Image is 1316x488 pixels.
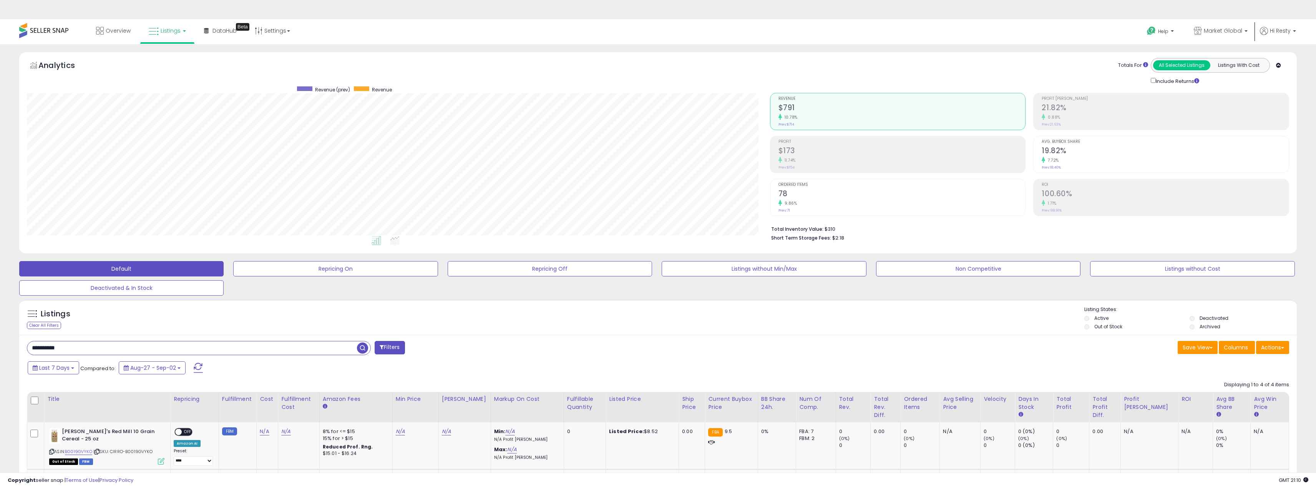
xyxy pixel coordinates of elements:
[778,103,1026,114] h2: $791
[38,60,90,73] h5: Analytics
[771,226,823,232] b: Total Inventory Value:
[1056,435,1067,442] small: (0%)
[1200,315,1228,321] label: Deactivated
[448,261,652,276] button: Repricing Off
[49,428,164,464] div: ASIN:
[1270,27,1291,35] span: Hi Resty
[682,428,699,435] div: 0.00
[1084,306,1297,313] p: Listing States:
[1147,26,1156,36] i: Get Help
[323,403,327,410] small: Amazon Fees.
[904,435,914,442] small: (0%)
[222,427,237,435] small: FBM
[778,140,1026,144] span: Profit
[323,428,387,435] div: 8% for <= $15
[1056,442,1089,449] div: 0
[507,446,516,453] a: N/A
[375,341,405,354] button: Filters
[198,19,242,42] a: DataHub
[778,165,795,170] small: Prev: $154
[323,435,387,442] div: 15% for > $15
[323,443,373,450] b: Reduced Prof. Rng.
[1092,395,1117,419] div: Total Profit Diff.
[1124,428,1172,435] div: N/A
[1279,476,1308,484] span: 2025-09-10 21:10 GMT
[79,458,93,465] span: FBM
[708,395,754,411] div: Current Buybox Price
[281,395,316,411] div: Fulfillment Cost
[1092,428,1115,435] div: 0.00
[1254,395,1286,411] div: Avg Win Price
[778,146,1026,157] h2: $173
[1210,60,1267,70] button: Listings With Cost
[1042,122,1061,127] small: Prev: 21.63%
[505,428,514,435] a: N/A
[1216,395,1247,411] div: Avg BB Share
[1224,344,1248,351] span: Columns
[222,395,253,403] div: Fulfillment
[249,19,296,42] a: Settings
[174,440,201,447] div: Amazon AI
[832,234,844,242] span: $2.18
[236,23,249,31] div: Tooltip anchor
[1018,428,1053,435] div: 0 (0%)
[494,395,561,403] div: Markup on Cost
[1182,428,1207,435] div: N/A
[662,261,866,276] button: Listings without Min/Max
[761,395,793,411] div: BB Share 24h.
[1158,28,1168,35] span: Help
[1045,114,1060,120] small: 0.88%
[1216,411,1221,418] small: Avg BB Share.
[1018,411,1023,418] small: Days In Stock.
[66,476,98,484] a: Terms of Use
[984,428,1015,435] div: 0
[771,235,831,241] b: Short Term Storage Fees:
[491,392,564,422] th: The percentage added to the cost of goods (COGS) that forms the calculator for Min & Max prices.
[1056,428,1089,435] div: 0
[1018,435,1029,442] small: (0%)
[1260,27,1296,44] a: Hi Resty
[782,157,796,163] small: 11.74%
[839,435,850,442] small: (0%)
[494,455,558,460] p: N/A Profit [PERSON_NAME]
[1094,323,1122,330] label: Out of Stock
[49,458,78,465] span: All listings that are currently out of stock and unavailable for purchase on Amazon
[782,114,798,120] small: 10.78%
[778,122,794,127] small: Prev: $714
[323,450,387,457] div: $15.01 - $16.24
[609,428,644,435] b: Listed Price:
[1224,381,1289,389] div: Displaying 1 to 4 of 4 items
[396,395,435,403] div: Min Price
[1254,411,1258,418] small: Avg Win Price.
[100,476,133,484] a: Privacy Policy
[984,442,1015,449] div: 0
[442,395,488,403] div: [PERSON_NAME]
[1216,428,1250,435] div: 0%
[771,224,1283,233] li: $310
[1204,27,1242,35] span: Market Global
[1094,315,1109,321] label: Active
[1090,261,1294,276] button: Listings without Cost
[8,476,36,484] strong: Copyright
[260,395,275,403] div: Cost
[39,364,70,372] span: Last 7 Days
[778,189,1026,200] h2: 78
[1018,442,1053,449] div: 0 (0%)
[904,428,939,435] div: 0
[567,428,600,435] div: 0
[93,448,153,455] span: | SKU: CIRRO-B0019GVYKO
[761,428,790,435] div: 0%
[1042,140,1289,144] span: Avg. Buybox Share
[1216,435,1227,442] small: (0%)
[119,361,186,374] button: Aug-27 - Sep-02
[778,183,1026,187] span: Ordered Items
[1042,183,1289,187] span: ROI
[372,86,392,93] span: Revenue
[323,395,389,403] div: Amazon Fees
[494,437,558,442] p: N/A Profit [PERSON_NAME]
[49,428,60,443] img: 41Q0NzJqt0L._SL40_.jpg
[174,448,213,466] div: Preset:
[778,97,1026,101] span: Revenue
[904,395,936,411] div: Ordered Items
[233,261,438,276] button: Repricing On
